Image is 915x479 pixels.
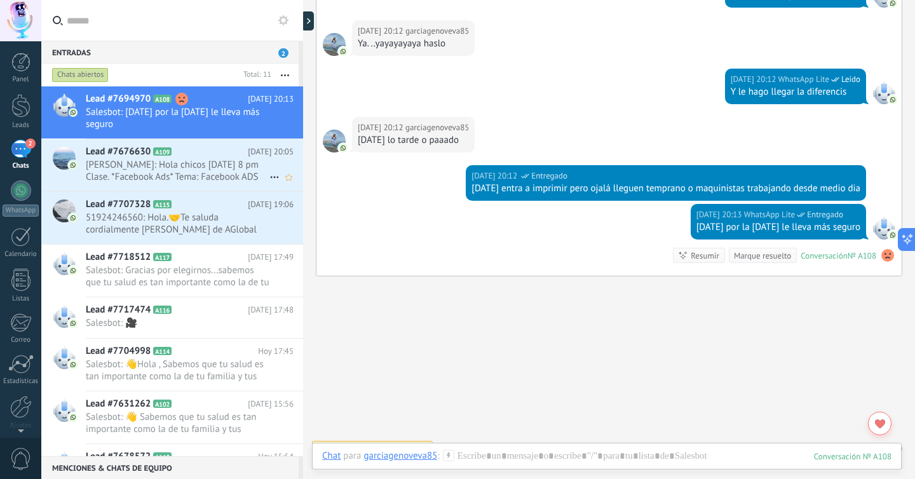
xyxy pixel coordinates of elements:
div: Correo [3,336,39,344]
span: WhatsApp Lite [872,217,895,239]
a: Lead #7631262 A102 [DATE] 15:56 Salesbot: 👋 Sabemos que tu salud es tan importante como la de tu ... [41,391,303,443]
span: [DATE] 17:48 [248,304,294,316]
span: garciagenoveva85 [405,121,469,134]
span: WhatsApp Lite [744,208,795,221]
span: Lead #7676630 [86,145,151,158]
span: Salesbot: 🎥 [86,317,269,329]
span: A115 [153,200,172,208]
div: Leads [3,121,39,130]
span: Lead #7717474 [86,304,151,316]
img: com.amocrm.amocrmwa.svg [69,108,78,117]
span: Salesbot: Gracias por elegirnos...sabemos que tu salud es tan importante como la de tu familia y ... [86,264,269,288]
div: Ya. ..yayayayaya haslo [358,37,469,50]
span: Lead #7678572 [86,450,151,463]
span: Lead #7631262 [86,398,151,410]
span: A117 [153,253,172,261]
a: Lead #7707328 A115 [DATE] 19:06 51924246560: Hola.🤝Te saluda cordialmente [PERSON_NAME] de AGloba... [41,192,303,244]
img: com.amocrm.amocrmwa.svg [69,161,78,170]
div: Listas [3,295,39,303]
div: Resumir [691,250,719,262]
span: Hoy 17:45 [258,345,294,358]
span: WhatsApp Lite [778,73,829,86]
span: Entregado [531,170,567,182]
span: A102 [153,400,172,408]
span: 2 [25,138,36,149]
div: Y le hago llegar la diferencis [731,86,860,98]
span: Lead #7704998 [86,345,151,358]
span: A114 [153,347,172,355]
span: 2 [278,48,288,58]
span: A108 [153,95,172,103]
img: com.amocrm.amocrmwa.svg [69,413,78,422]
span: A110 [153,452,172,461]
a: Lead #7676630 A109 [DATE] 20:05 [PERSON_NAME]: Hola chicos [DATE] 8 pm Clase. *Facebook Ads* Tema... [41,139,303,191]
div: 108 [814,451,891,462]
span: [DATE] 19:06 [248,198,294,211]
img: com.amocrm.amocrmwa.svg [339,144,348,152]
span: Lead #7707328 [86,198,151,211]
div: garciagenoveva85 [363,450,437,461]
span: [DATE] 20:13 [248,93,294,105]
div: Entradas [41,41,299,64]
img: com.amocrm.amocrmwa.svg [888,231,897,239]
span: Salesbot: 👋 Sabemos que tu salud es tan importante como la de tu familia y tus clientes. Estos ca... [86,411,269,435]
div: Menciones & Chats de equipo [41,456,299,479]
a: Lead #7718512 A117 [DATE] 17:49 Salesbot: Gracias por elegirnos...sabemos que tu salud es tan imp... [41,245,303,297]
div: Estadísticas [3,377,39,386]
span: Salesbot: 👋Hola , Sabemos que tu salud es tan importante como la de tu familia y tus clientes. En... [86,358,269,382]
span: A116 [153,306,172,314]
a: Lead #7694970 A108 [DATE] 20:13 Salesbot: [DATE] por la [DATE] le lleva más seguro [41,86,303,138]
div: Mostrar [301,11,314,30]
div: Total: 11 [238,69,271,81]
div: [DATE] 20:12 [358,25,405,37]
img: com.amocrm.amocrmwa.svg [69,213,78,222]
img: com.amocrm.amocrmwa.svg [69,266,78,275]
span: para [343,450,361,462]
img: com.amocrm.amocrmwa.svg [339,47,348,56]
div: [DATE] lo tarde o paaado [358,134,469,147]
a: Lead #7717474 A116 [DATE] 17:48 Salesbot: 🎥 [41,297,303,338]
span: garciagenoveva85 [323,130,346,152]
div: WhatsApp [3,205,39,217]
span: [PERSON_NAME]: Hola chicos [DATE] 8 pm Clase. *Facebook Ads* Tema: Facebook ADS Hora: [DATE] 07:4... [86,159,269,183]
span: Entregado [807,208,843,221]
span: [DATE] 15:56 [248,398,294,410]
span: Salesbot: [DATE] por la [DATE] le lleva más seguro [86,106,269,130]
div: Conversación [801,250,848,261]
span: 51924246560: Hola.🤝Te saluda cordialmente [PERSON_NAME] de AGlobal Packs Me dice su nombre, y en ... [86,212,269,236]
div: Chats [3,162,39,170]
span: [DATE] 20:05 [248,145,294,158]
div: [DATE] 20:13 [696,208,744,221]
div: № A108 [848,250,876,261]
span: Lead #7694970 [86,93,151,105]
a: Lead #7704998 A114 Hoy 17:45 Salesbot: 👋Hola , Sabemos que tu salud es tan importante como la de ... [41,339,303,391]
img: com.amocrm.amocrmwa.svg [69,360,78,369]
div: Chats abiertos [52,67,109,83]
div: [DATE] 20:12 [471,170,519,182]
div: [DATE] entra a imprimir pero ojalá lleguen temprano o maquinistas trabajando desde medio dia [471,182,860,195]
span: A109 [153,147,172,156]
span: garciagenoveva85 [323,33,346,56]
span: WhatsApp Lite [872,81,895,104]
span: Lead #7718512 [86,251,151,264]
span: [DATE] 17:49 [248,251,294,264]
div: Marque resuelto [734,250,791,262]
div: Panel [3,76,39,84]
div: [DATE] 20:12 [731,73,778,86]
img: com.amocrm.amocrmwa.svg [69,319,78,328]
span: garciagenoveva85 [405,25,469,37]
div: Calendario [3,250,39,259]
div: [DATE] por la [DATE] le lleva más seguro [696,221,860,234]
span: : [437,450,439,462]
div: [DATE] 20:12 [358,121,405,134]
img: com.amocrm.amocrmwa.svg [888,95,897,104]
span: Hoy 15:54 [258,450,294,463]
span: Leído [841,73,860,86]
